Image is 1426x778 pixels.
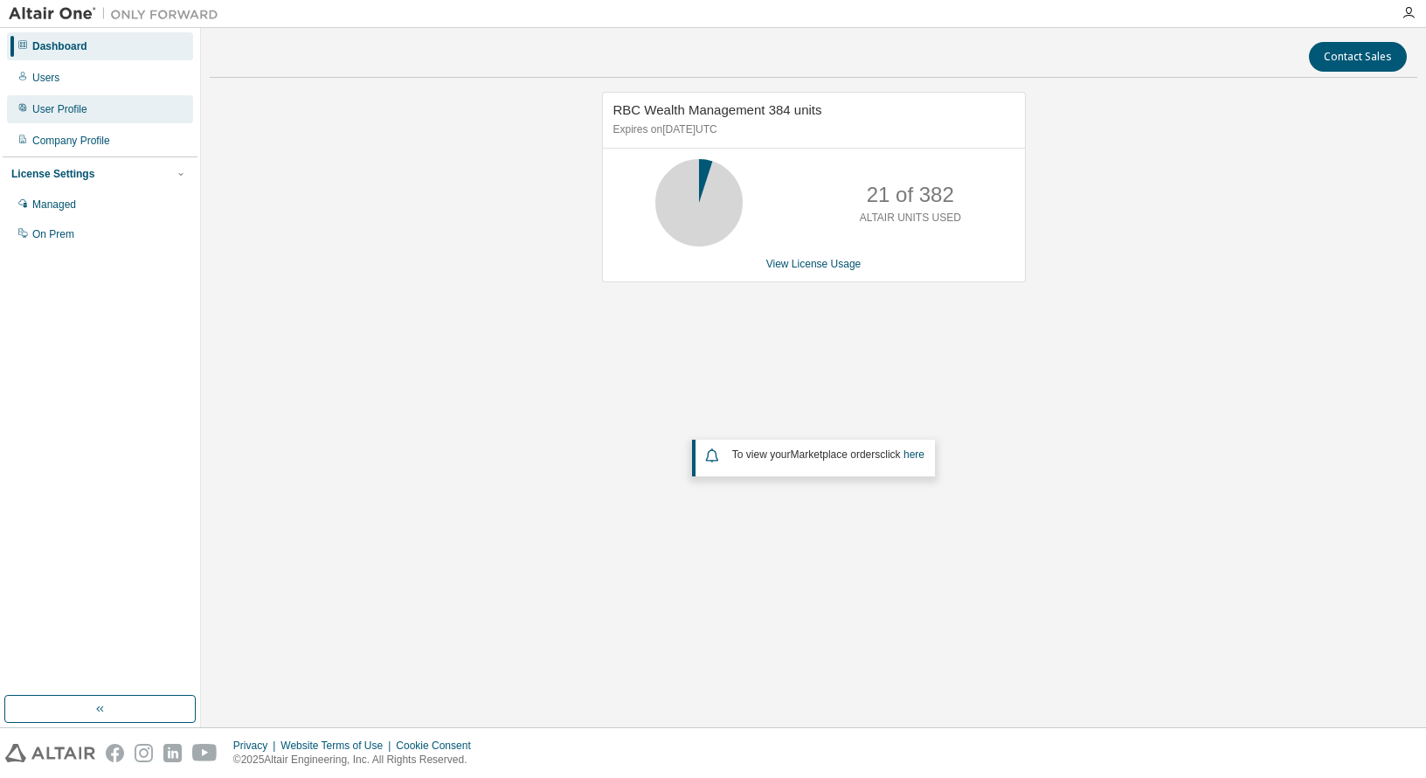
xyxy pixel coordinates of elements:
[860,211,961,226] p: ALTAIR UNITS USED
[613,102,822,117] span: RBC Wealth Management 384 units
[192,744,218,762] img: youtube.svg
[32,198,76,212] div: Managed
[163,744,182,762] img: linkedin.svg
[9,5,227,23] img: Altair One
[280,739,396,753] div: Website Terms of Use
[135,744,153,762] img: instagram.svg
[106,744,124,762] img: facebook.svg
[32,134,110,148] div: Company Profile
[32,71,59,85] div: Users
[766,258,862,270] a: View License Usage
[11,167,94,181] div: License Settings
[791,448,881,461] em: Marketplace orders
[396,739,481,753] div: Cookie Consent
[32,39,87,53] div: Dashboard
[32,227,74,241] div: On Prem
[5,744,95,762] img: altair_logo.svg
[732,448,924,461] span: To view your click
[1309,42,1407,72] button: Contact Sales
[233,753,481,768] p: © 2025 Altair Engineering, Inc. All Rights Reserved.
[613,122,1010,137] p: Expires on [DATE] UTC
[867,180,954,210] p: 21 of 382
[903,448,924,461] a: here
[32,102,87,116] div: User Profile
[233,739,280,753] div: Privacy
